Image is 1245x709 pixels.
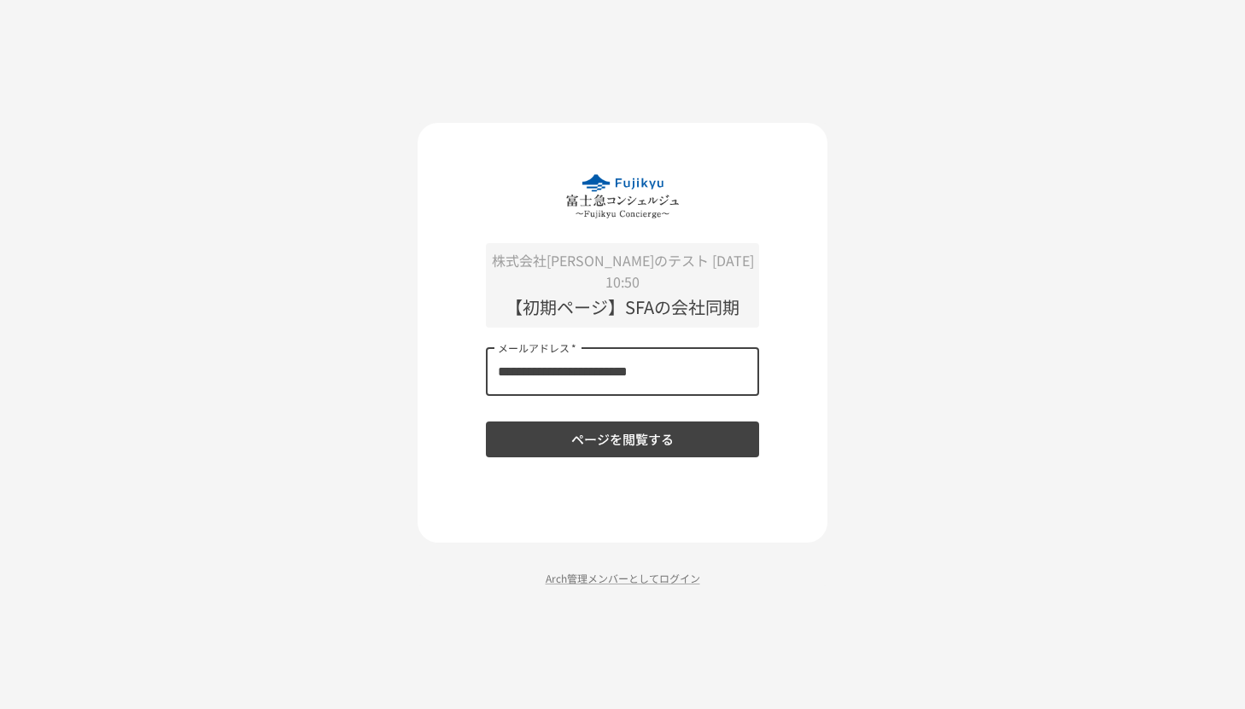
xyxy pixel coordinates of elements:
[486,293,759,321] p: 【初期ページ】SFAの会社同期
[486,250,759,293] p: 株式会社[PERSON_NAME]のテスト [DATE] 10:50
[486,421,759,457] button: ページを閲覧する
[418,570,827,586] p: Arch管理メンバーとしてログイン
[498,340,576,355] label: メールアドレス
[566,174,679,218] img: eQeGXtYPV2fEKIA3pizDiVdzO5gJTl2ahLbsPaD2E4R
